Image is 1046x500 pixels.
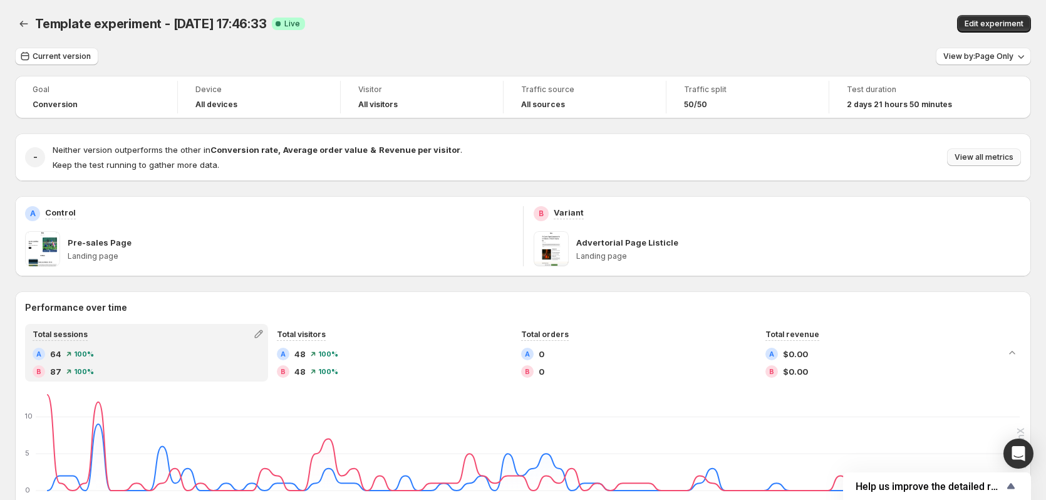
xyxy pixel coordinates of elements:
span: Edit experiment [965,19,1023,29]
span: Total visitors [277,330,326,339]
h2: A [525,350,530,358]
span: Neither version outperforms the other in . [53,145,462,155]
button: Back [15,15,33,33]
h2: B [769,368,774,375]
h4: All sources [521,100,565,110]
h2: B [525,368,530,375]
strong: Conversion rate [210,145,278,155]
span: Goal [33,85,160,95]
p: Landing page [68,251,513,261]
span: 50/50 [684,100,707,110]
strong: , [278,145,281,155]
button: Show survey - Help us improve the detailed report for A/B campaigns [856,479,1018,494]
span: 100 % [318,350,338,358]
span: Live [284,19,300,29]
span: Traffic split [684,85,811,95]
a: Test duration2 days 21 hours 50 minutes [847,83,975,111]
span: View by: Page Only [943,51,1013,61]
p: Advertorial Page Listicle [576,236,678,249]
strong: & [370,145,376,155]
h2: - [33,151,38,164]
p: Pre-sales Page [68,236,132,249]
p: Landing page [576,251,1022,261]
span: Device [195,85,323,95]
a: Traffic sourceAll sources [521,83,648,111]
button: Current version [15,48,98,65]
text: 0 [25,486,30,494]
span: Conversion [33,100,78,110]
span: Keep the test running to gather more data. [53,160,219,170]
span: Help us improve the detailed report for A/B campaigns [856,481,1003,492]
span: 100 % [74,350,94,358]
span: 100 % [74,368,94,375]
span: 64 [50,348,61,360]
h2: A [769,350,774,358]
span: $0.00 [783,348,808,360]
p: Control [45,206,76,219]
h2: A [36,350,41,358]
h2: Performance over time [25,301,1021,314]
span: 87 [50,365,61,378]
strong: Revenue per visitor [379,145,460,155]
h2: B [539,209,544,219]
span: 48 [294,365,306,378]
button: View by:Page Only [936,48,1031,65]
a: Traffic split50/50 [684,83,811,111]
span: Current version [33,51,91,61]
h4: All devices [195,100,237,110]
span: Template experiment - [DATE] 17:46:33 [35,16,267,31]
h2: B [281,368,286,375]
text: 10 [25,412,33,420]
h2: A [30,209,36,219]
h2: A [281,350,286,358]
span: Test duration [847,85,975,95]
span: 0 [539,365,544,378]
a: VisitorAll visitors [358,83,485,111]
span: Total orders [521,330,569,339]
h4: All visitors [358,100,398,110]
span: 100 % [318,368,338,375]
a: GoalConversion [33,83,160,111]
span: 2 days 21 hours 50 minutes [847,100,952,110]
span: Total sessions [33,330,88,339]
span: Traffic source [521,85,648,95]
span: 0 [539,348,544,360]
strong: Average order value [283,145,368,155]
button: Edit experiment [957,15,1031,33]
p: Variant [554,206,584,219]
button: View all metrics [947,148,1021,166]
div: Open Intercom Messenger [1003,439,1033,469]
span: Visitor [358,85,485,95]
text: 5 [25,449,29,457]
button: Collapse chart [1003,344,1021,362]
span: View all metrics [955,152,1013,162]
span: Total revenue [765,330,819,339]
a: DeviceAll devices [195,83,323,111]
span: $0.00 [783,365,808,378]
img: Pre-sales Page [25,231,60,266]
span: 48 [294,348,306,360]
h2: B [36,368,41,375]
img: Advertorial Page Listicle [534,231,569,266]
